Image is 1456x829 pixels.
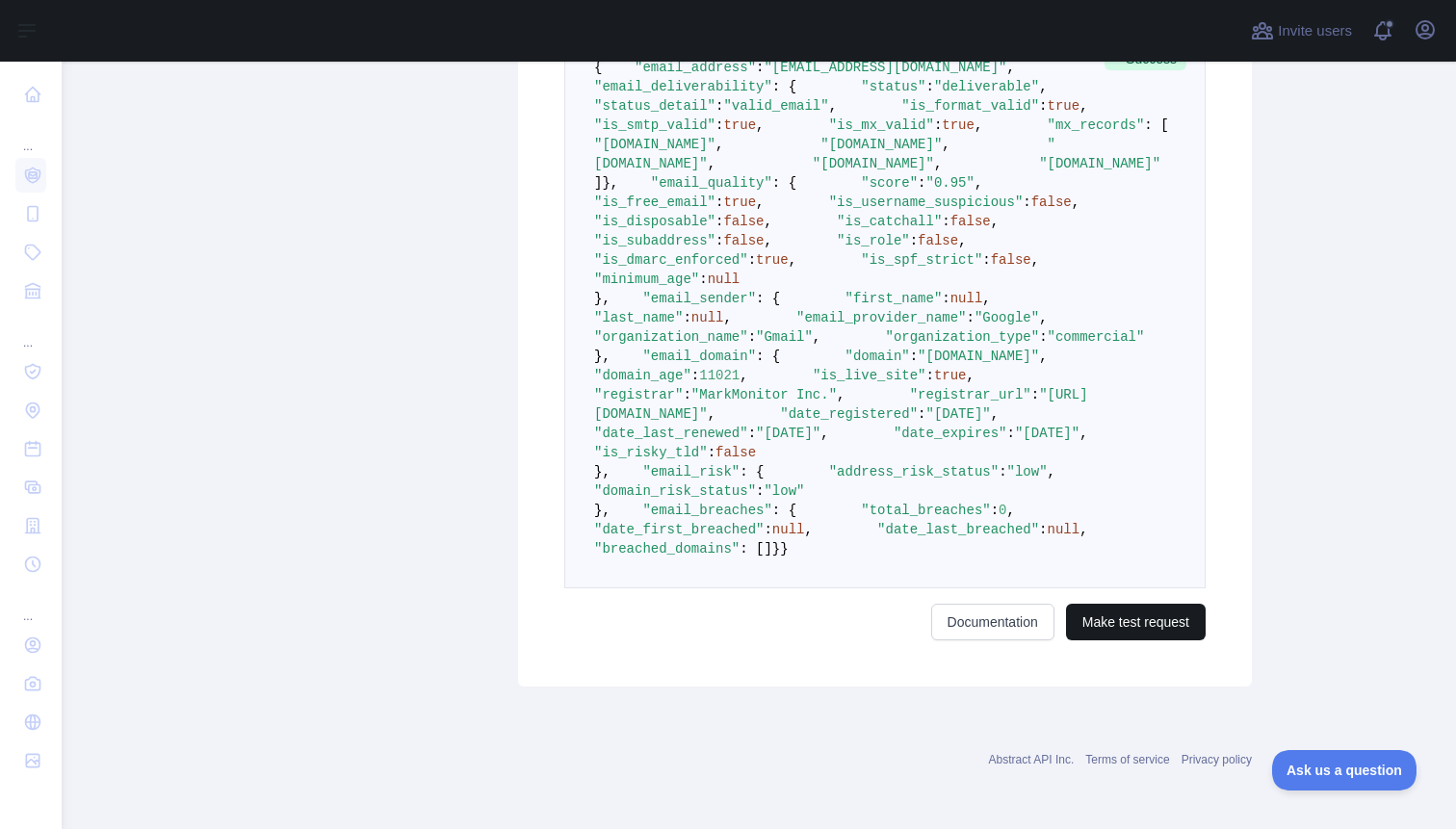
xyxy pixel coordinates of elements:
[861,175,918,191] span: "score"
[934,368,967,383] span: true
[845,349,909,364] span: "domain"
[594,368,691,383] span: "domain_age"
[1031,387,1039,402] span: :
[594,137,715,152] span: "[DOMAIN_NAME]"
[715,98,723,114] span: :
[975,117,982,133] span: ,
[837,387,845,402] span: ,
[1007,426,1015,441] span: :
[699,272,707,287] span: :
[715,233,723,248] span: :
[772,522,805,537] span: null
[642,464,740,479] span: "email_risk"
[764,233,771,248] span: ,
[772,79,796,94] span: : {
[780,406,918,422] span: "date_registered"
[1048,522,1080,537] span: null
[861,79,925,94] span: "status"
[594,291,611,306] span: },
[594,522,764,537] span: "date_first_breached"
[813,329,820,345] span: ,
[764,522,771,537] span: :
[942,291,949,306] span: :
[1079,522,1087,537] span: ,
[829,194,1024,210] span: "is_username_suspicious"
[594,503,611,518] span: },
[942,137,949,152] span: ,
[594,426,748,441] span: "date_last_renewed"
[934,117,942,133] span: :
[837,214,942,229] span: "is_catchall"
[910,349,918,364] span: :
[1079,98,1087,114] span: ,
[1039,79,1047,94] span: ,
[820,137,942,152] span: "[DOMAIN_NAME]"
[918,349,1039,364] span: "[DOMAIN_NAME]"
[1039,98,1047,114] span: :
[1048,117,1145,133] span: "mx_records"
[813,368,926,383] span: "is_live_site"
[1039,522,1047,537] span: :
[15,116,46,154] div: ...
[699,368,740,383] span: 11021
[829,464,999,479] span: "address_risk_status"
[967,310,975,325] span: :
[691,387,837,402] span: "MarkMonitor Inc."
[740,368,747,383] span: ,
[594,483,756,499] span: "domain_risk_status"
[991,406,999,422] span: ,
[594,175,602,191] span: ]
[594,98,715,114] span: "status_detail"
[723,233,764,248] span: false
[683,310,690,325] span: :
[772,503,796,518] span: : {
[748,329,756,345] span: :
[594,445,708,460] span: "is_risky_tld"
[942,117,975,133] span: true
[756,117,764,133] span: ,
[748,252,756,268] span: :
[910,387,1031,402] span: "registrar_url"
[1007,60,1015,75] span: ,
[594,464,611,479] span: },
[1066,604,1206,640] button: Make test request
[651,175,772,191] span: "email_quality"
[594,310,683,325] span: "last_name"
[1048,98,1080,114] span: true
[642,291,756,306] span: "email_sender"
[723,310,731,325] span: ,
[934,156,942,171] span: ,
[901,98,1039,114] span: "is_format_valid"
[1048,464,1055,479] span: ,
[877,522,1039,537] span: "date_last_breached"
[950,214,991,229] span: false
[894,426,1007,441] span: "date_expires"
[975,310,1039,325] span: "Google"
[780,541,788,557] span: }
[756,291,780,306] span: : {
[999,503,1006,518] span: 0
[1182,753,1252,766] a: Privacy policy
[772,175,796,191] span: : {
[708,445,715,460] span: :
[1039,156,1160,171] span: "[DOMAIN_NAME]"
[950,291,983,306] span: null
[723,214,764,229] span: false
[740,541,772,557] span: : []
[708,272,741,287] span: null
[723,117,756,133] span: true
[594,194,715,210] span: "is_free_email"
[635,60,756,75] span: "email_address"
[845,291,942,306] span: "first_name"
[926,79,934,94] span: :
[1278,20,1352,42] span: Invite users
[740,464,764,479] span: : {
[715,137,723,152] span: ,
[594,117,715,133] span: "is_smtp_valid"
[1272,750,1417,790] iframe: Toggle Customer Support
[1085,753,1169,766] a: Terms of service
[1079,426,1087,441] span: ,
[715,214,723,229] span: :
[594,214,715,229] span: "is_disposable"
[708,156,715,171] span: ,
